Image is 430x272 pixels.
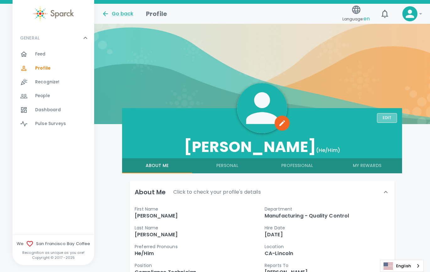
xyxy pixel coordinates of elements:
[130,181,395,203] div: About MeClick to check your profile's details
[192,158,262,173] button: Personal
[35,107,61,113] span: Dashboard
[13,103,94,117] a: Dashboard
[13,47,94,133] div: GENERAL
[332,158,402,173] button: My Rewards
[20,35,40,41] p: GENERAL
[265,206,390,212] p: Department
[102,10,133,18] button: Go back
[265,250,390,257] p: CA-Lincoln
[13,29,94,47] div: GENERAL
[265,212,390,220] p: Manufacturing - Quality Control
[13,117,94,131] a: Pulse Surveys
[135,212,260,220] p: [PERSON_NAME]
[35,79,60,85] span: Recognize!
[122,138,402,156] h3: [PERSON_NAME]
[380,260,424,272] div: Language
[265,231,390,238] p: [DATE]
[135,206,260,212] p: First Name
[265,225,390,231] p: Hire Date
[35,65,51,71] span: Profile
[13,89,94,103] a: People
[13,47,94,61] a: Feed
[135,243,260,250] p: Preferred Pronouns
[265,243,390,250] p: Location
[13,75,94,89] a: Recognize!
[316,147,340,154] span: (He/Him)
[173,188,261,196] p: Click to check your profile's details
[262,158,332,173] button: Professional
[135,231,260,238] p: [PERSON_NAME]
[35,121,66,127] span: Pulse Surveys
[122,158,402,173] div: full width tabs
[340,3,372,25] button: Language:en
[13,6,94,21] a: Sparck logo
[13,250,94,255] p: Recognition as unique as you are!
[35,51,46,57] span: Feed
[13,255,94,260] p: Copyright © 2017 - 2025
[377,113,397,123] button: Edit
[146,9,167,19] h1: Profile
[135,225,260,231] p: Last Name
[135,262,260,269] p: Position
[135,250,260,257] p: He/Him
[363,15,370,22] span: en
[380,260,423,272] a: English
[135,187,166,197] h6: About Me
[33,6,74,21] img: Sparck logo
[265,262,390,269] p: Reports To
[380,260,424,272] aside: Language selected: English
[342,15,370,23] span: Language:
[35,93,50,99] span: People
[122,158,192,173] button: About Me
[13,61,94,75] a: Profile
[13,240,94,248] span: We San Francisco Bay Coffee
